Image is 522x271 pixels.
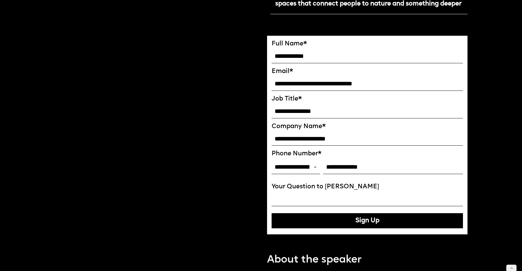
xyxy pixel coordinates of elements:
label: Job Title [272,95,463,103]
label: Email [272,68,463,75]
label: Company Name [272,123,463,131]
label: Your Question to [PERSON_NAME] [272,183,463,191]
label: Full Name [272,40,463,48]
button: Sign Up [272,213,463,228]
p: About the speaker [267,253,362,267]
label: Phone Number [272,150,463,158]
